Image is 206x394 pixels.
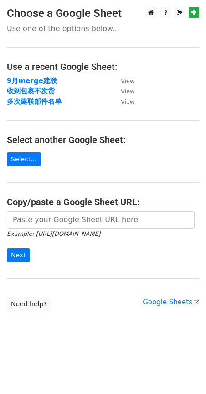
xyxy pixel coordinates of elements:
a: 收到包裹不发货 [7,87,55,95]
a: View [112,77,134,85]
input: Next [7,248,30,262]
div: 聊天小组件 [160,350,206,394]
a: 多次建联邮件名单 [7,97,62,106]
h4: Use a recent Google Sheet: [7,61,199,72]
a: View [112,97,134,106]
small: View [121,98,134,105]
iframe: Chat Widget [160,350,206,394]
h3: Choose a Google Sheet [7,7,199,20]
a: 9月merge建联 [7,77,57,85]
h4: Copy/paste a Google Sheet URL: [7,197,199,208]
a: Need help? [7,297,51,311]
input: Paste your Google Sheet URL here [7,211,195,229]
small: View [121,78,134,85]
p: Use one of the options below... [7,24,199,33]
a: View [112,87,134,95]
small: Example: [URL][DOMAIN_NAME] [7,230,100,237]
a: Google Sheets [143,298,199,306]
h4: Select another Google Sheet: [7,134,199,145]
a: Select... [7,152,41,166]
small: View [121,88,134,95]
